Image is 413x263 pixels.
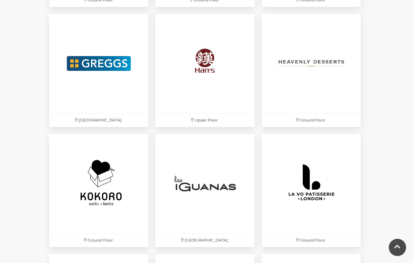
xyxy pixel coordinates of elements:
p: Upper Floor [155,114,255,127]
a: [GEOGRAPHIC_DATA] [46,10,152,130]
p: Ground Floor [261,114,361,127]
a: Upper Floor [152,10,258,130]
p: Ground Floor [49,234,148,247]
a: Ground Floor [258,130,364,251]
p: [GEOGRAPHIC_DATA] [155,234,255,247]
p: [GEOGRAPHIC_DATA] [49,114,148,127]
p: Ground Floor [261,234,361,247]
a: Ground Floor [258,10,364,130]
a: [GEOGRAPHIC_DATA] [152,130,258,251]
a: Ground Floor [46,130,152,251]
